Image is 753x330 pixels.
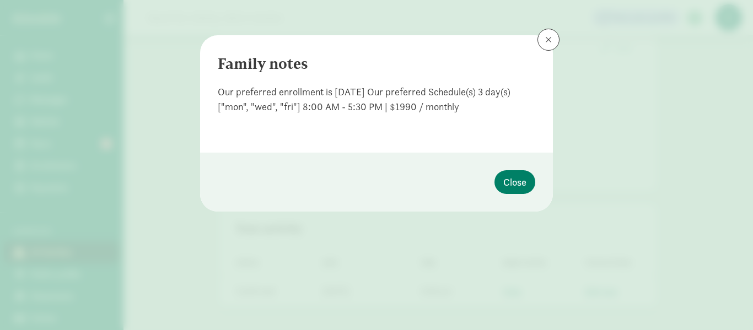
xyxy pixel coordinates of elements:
button: Close [494,170,535,194]
div: Our preferred enrollment is [DATE] Our preferred Schedule(s) 3 day(s) ["mon", "wed", "fri"] 8:00 ... [218,84,535,114]
span: Close [503,175,526,190]
div: Family notes [218,53,535,75]
iframe: Chat Widget [698,277,753,330]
